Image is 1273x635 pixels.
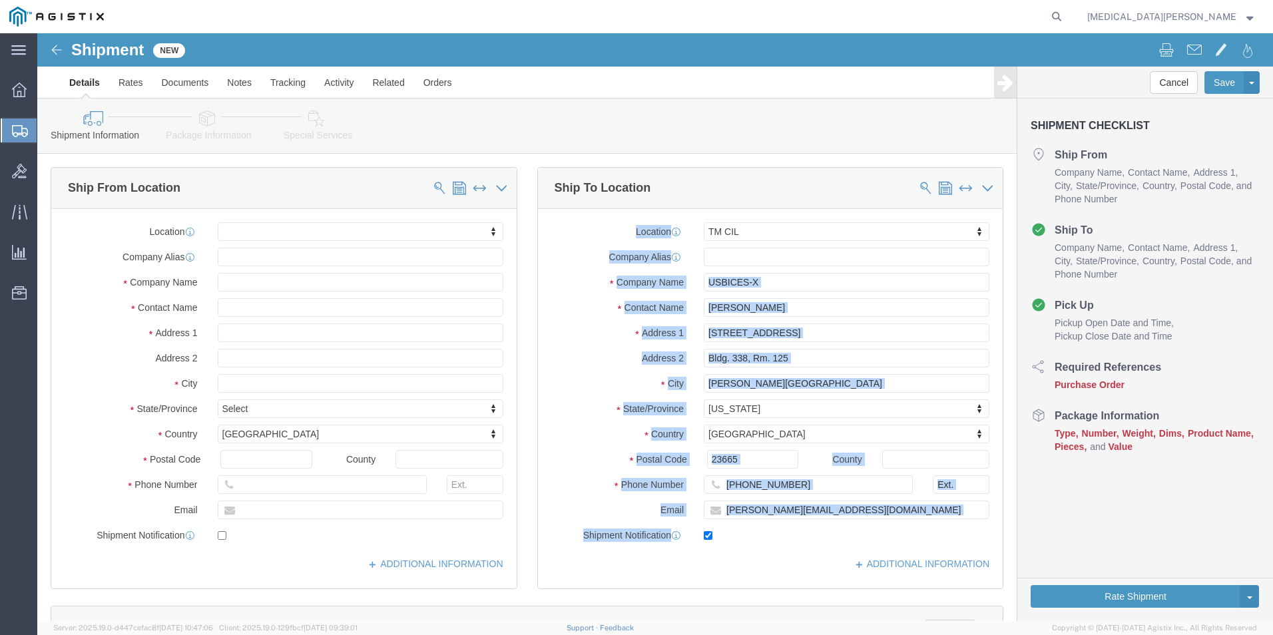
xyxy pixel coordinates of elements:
[37,33,1273,621] iframe: FS Legacy Container
[53,624,213,632] span: Server: 2025.19.0-d447cefac8f
[1052,622,1257,634] span: Copyright © [DATE]-[DATE] Agistix Inc., All Rights Reserved
[219,624,358,632] span: Client: 2025.19.0-129fbcf
[567,624,600,632] a: Support
[1087,9,1237,24] span: Alexia Massiah-Alexis
[600,624,634,632] a: Feedback
[304,624,358,632] span: [DATE] 09:39:01
[9,7,104,27] img: logo
[1087,9,1254,25] button: [MEDICAL_DATA][PERSON_NAME]-[PERSON_NAME]
[159,624,213,632] span: [DATE] 10:47:06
